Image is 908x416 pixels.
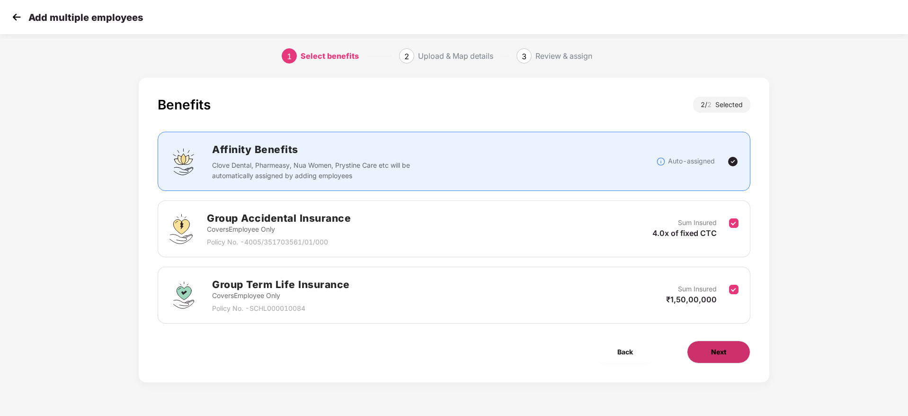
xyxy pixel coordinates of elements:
[656,157,666,166] img: svg+xml;base64,PHN2ZyBpZD0iSW5mb18tXzMyeDMyIiBkYXRhLW5hbWU9IkluZm8gLSAzMngzMiIgeG1sbnM9Imh0dHA6Ly...
[687,341,750,363] button: Next
[301,48,359,63] div: Select benefits
[535,48,592,63] div: Review & assign
[212,290,350,301] p: Covers Employee Only
[207,210,351,226] h2: Group Accidental Insurance
[678,217,717,228] p: Sum Insured
[666,295,717,304] span: ₹1,50,00,000
[9,10,24,24] img: svg+xml;base64,PHN2ZyB4bWxucz0iaHR0cDovL3d3dy53My5vcmcvMjAwMC9zdmciIHdpZHRoPSIzMCIgaGVpZ2h0PSIzMC...
[28,12,143,23] p: Add multiple employees
[169,281,198,309] img: svg+xml;base64,PHN2ZyBpZD0iR3JvdXBfVGVybV9MaWZlX0luc3VyYW5jZSIgZGF0YS1uYW1lPSJHcm91cCBUZXJtIExpZm...
[207,237,351,247] p: Policy No. - 4005/351703561/01/000
[212,142,552,157] h2: Affinity Benefits
[678,284,717,294] p: Sum Insured
[652,228,717,238] span: 4.0x of fixed CTC
[169,147,198,176] img: svg+xml;base64,PHN2ZyBpZD0iQWZmaW5pdHlfQmVuZWZpdHMiIGRhdGEtbmFtZT0iQWZmaW5pdHkgQmVuZWZpdHMiIHhtbG...
[169,214,193,244] img: svg+xml;base64,PHN2ZyB4bWxucz0iaHR0cDovL3d3dy53My5vcmcvMjAwMC9zdmciIHdpZHRoPSI0OS4zMjEiIGhlaWdodD...
[617,347,633,357] span: Back
[668,156,715,166] p: Auto-assigned
[522,52,526,61] span: 3
[212,303,350,314] p: Policy No. - SCHL000010084
[711,347,726,357] span: Next
[707,100,715,109] span: 2
[212,160,416,181] p: Clove Dental, Pharmeasy, Nua Women, Prystine Care etc will be automatically assigned by adding em...
[594,341,657,363] button: Back
[158,97,211,113] div: Benefits
[212,277,350,292] h2: Group Term Life Insurance
[727,156,739,167] img: svg+xml;base64,PHN2ZyBpZD0iVGljay0yNHgyNCIgeG1sbnM9Imh0dHA6Ly93d3cudzMub3JnLzIwMDAvc3ZnIiB3aWR0aD...
[418,48,493,63] div: Upload & Map details
[207,224,351,235] p: Covers Employee Only
[287,52,292,61] span: 1
[693,97,750,113] div: 2 / Selected
[404,52,409,61] span: 2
